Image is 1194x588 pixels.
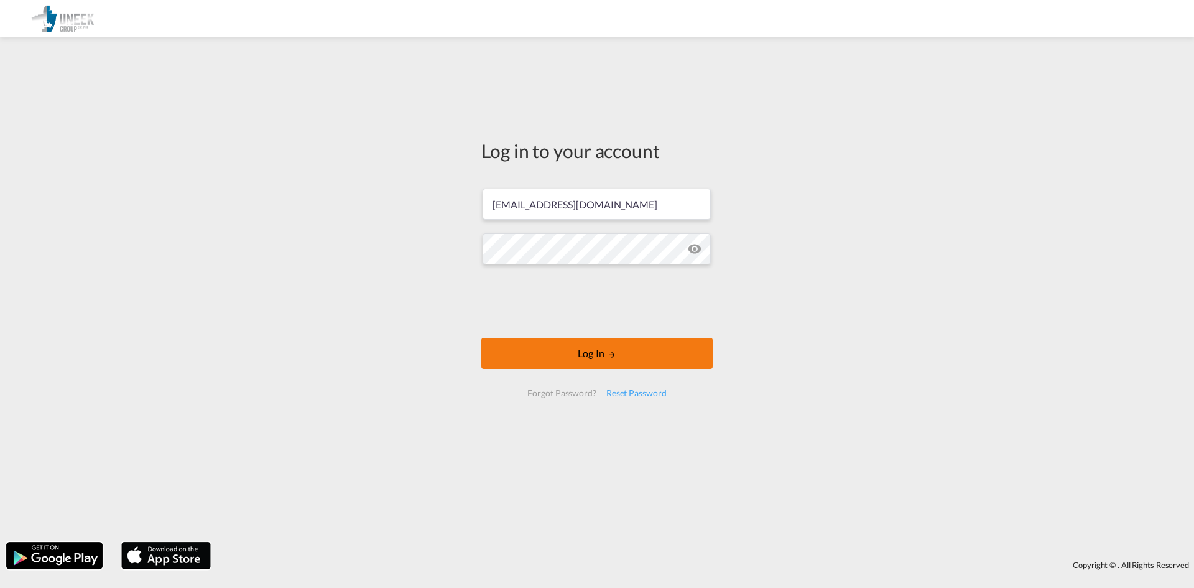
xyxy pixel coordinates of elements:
[481,338,713,369] button: LOGIN
[687,241,702,256] md-icon: icon-eye-off
[120,541,212,571] img: apple.png
[601,382,672,404] div: Reset Password
[5,541,104,571] img: google.png
[481,138,713,164] div: Log in to your account
[483,189,711,220] input: Enter email/phone number
[19,5,103,33] img: d96120a0acfa11edb9087d597448d221.png
[502,277,692,325] iframe: reCAPTCHA
[217,554,1194,576] div: Copyright © . All Rights Reserved
[522,382,601,404] div: Forgot Password?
